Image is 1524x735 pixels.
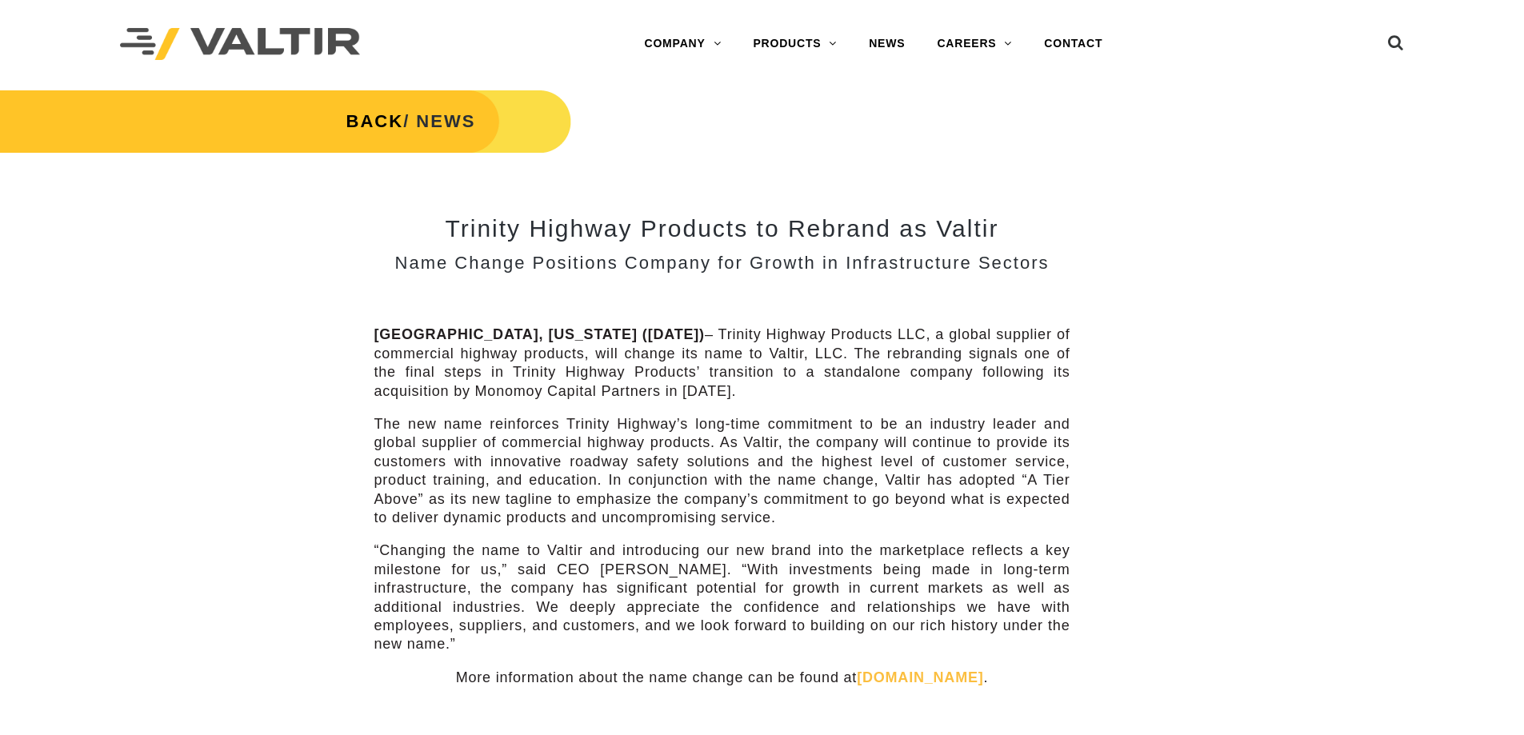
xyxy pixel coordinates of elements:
[737,28,853,60] a: PRODUCTS
[346,111,404,131] a: BACK
[921,28,1028,60] a: CAREERS
[853,28,921,60] a: NEWS
[1028,28,1118,60] a: CONTACT
[374,326,705,342] strong: [GEOGRAPHIC_DATA], [US_STATE] ([DATE])
[374,415,1070,527] p: The new name reinforces Trinity Highway’s long-time commitment to be an industry leader and globa...
[120,28,360,61] img: Valtir
[857,669,983,685] a: [DOMAIN_NAME]
[346,111,476,131] strong: / NEWS
[374,541,1070,653] p: “Changing the name to Valtir and introducing our new brand into the marketplace reflects a key mi...
[374,254,1070,273] h3: Name Change Positions Company for Growth in Infrastructure Sectors
[374,215,1070,242] h2: Trinity Highway Products to Rebrand as Valtir
[374,326,1070,401] p: – Trinity Highway Products LLC, a global supplier of commercial highway products, will change its...
[628,28,737,60] a: COMPANY
[374,669,1070,687] p: More information about the name change can be found at .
